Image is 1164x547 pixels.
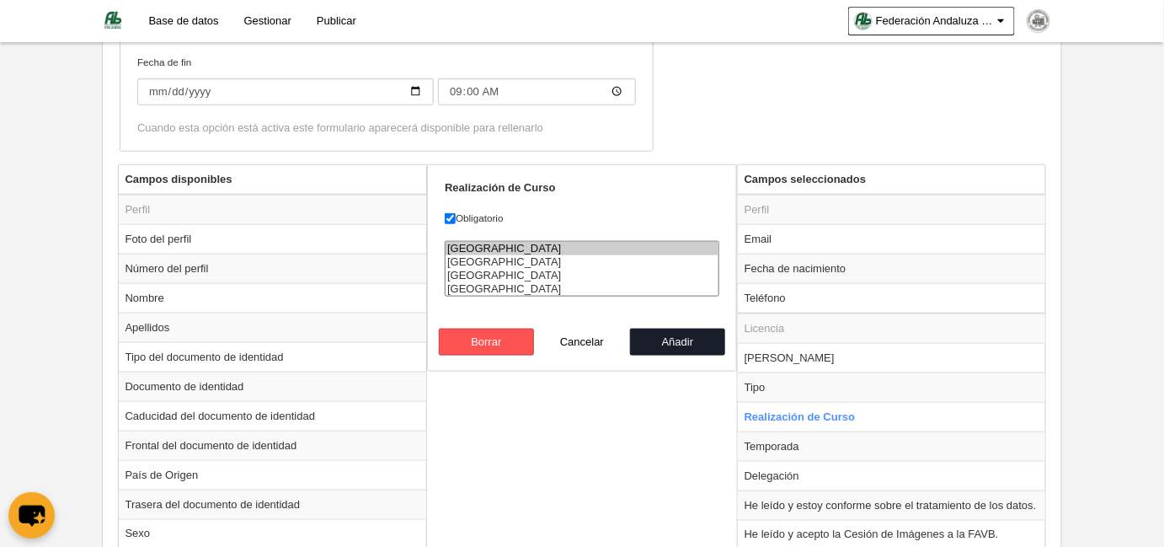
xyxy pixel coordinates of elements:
[439,329,535,356] button: Borrar
[119,401,427,431] td: Caducidad del documento de identidad
[438,78,636,105] input: Fecha de fin
[1028,10,1049,32] img: PagHPp5FpmFo.30x30.jpg
[119,460,427,490] td: País de Origen
[630,329,726,356] button: Añadir
[119,342,427,372] td: Tipo del documento de identidad
[738,224,1046,254] td: Email
[738,461,1046,491] td: Delegación
[119,224,427,254] td: Foto del perfil
[738,283,1046,314] td: Teléfono
[119,490,427,519] td: Trasera del documento de identidad
[445,213,456,224] input: Obligatorio
[446,269,718,282] option: Sevilla
[445,181,555,194] strong: Realización de Curso
[119,431,427,460] td: Frontal del documento de identidad
[103,10,123,30] img: Federación Andaluza de Voleibol
[738,195,1046,225] td: Perfil
[137,78,434,105] input: Fecha de fin
[446,242,718,255] option: Málaga
[119,254,427,283] td: Número del perfil
[738,343,1046,373] td: [PERSON_NAME]
[446,282,718,296] option: Granada
[119,283,427,313] td: Nombre
[119,372,427,401] td: Documento de identidad
[738,165,1046,195] th: Campos seleccionados
[119,195,427,225] td: Perfil
[855,13,872,29] img: Oap74nFcuaE6.30x30.jpg
[738,491,1046,520] td: He leído y estoy conforme sobre el tratamiento de los datos.
[446,255,718,269] option: Almería
[119,165,427,195] th: Campos disponibles
[137,121,636,136] div: Cuando esta opción está activa este formulario aparecerá disponible para rellenarlo
[738,254,1046,283] td: Fecha de nacimiento
[119,313,427,342] td: Apellidos
[534,329,630,356] button: Cancelar
[445,211,719,226] label: Obligatorio
[8,492,55,539] button: chat-button
[876,13,994,29] span: Federación Andaluza de Voleibol
[738,373,1046,402] td: Tipo
[738,314,1046,344] td: Licencia
[137,55,636,105] label: Fecha de fin
[738,402,1046,432] td: Realización de Curso
[738,432,1046,461] td: Temporada
[848,7,1015,35] a: Federación Andaluza de Voleibol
